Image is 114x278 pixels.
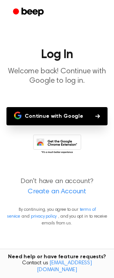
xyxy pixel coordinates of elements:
[6,67,108,86] p: Welcome back! Continue with Google to log in.
[6,49,108,61] h1: Log In
[8,5,51,20] a: Beep
[8,187,106,197] a: Create an Account
[31,214,57,219] a: privacy policy
[6,107,108,125] button: Continue with Google
[5,260,109,273] span: Contact us
[6,177,108,197] p: Don't have an account?
[6,206,108,227] p: By continuing, you agree to our and , and you opt in to receive emails from us.
[37,261,92,273] a: [EMAIL_ADDRESS][DOMAIN_NAME]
